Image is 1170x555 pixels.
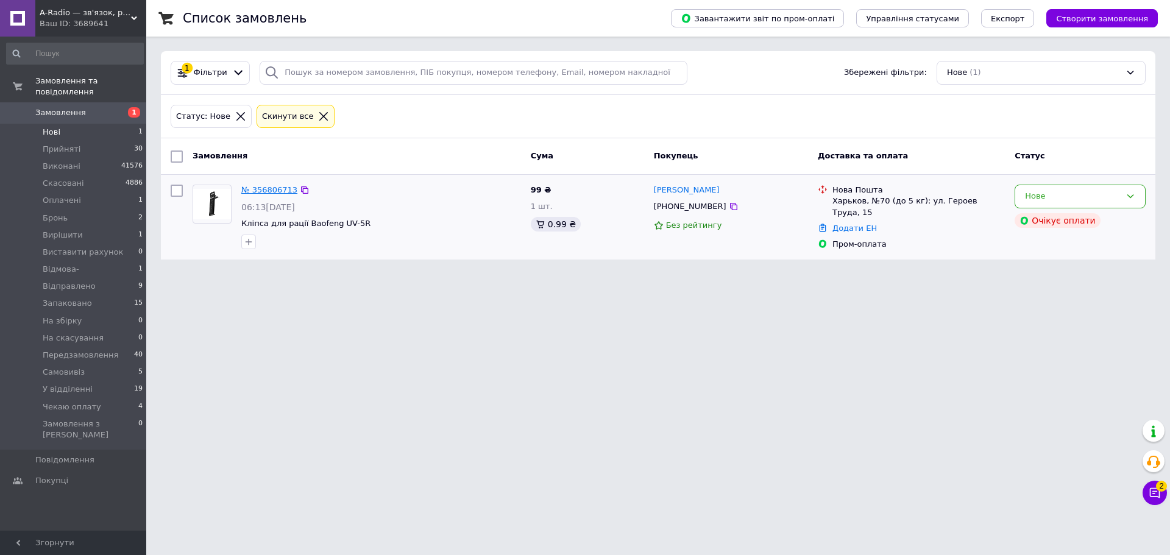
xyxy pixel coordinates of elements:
[832,239,1005,250] div: Пром-оплата
[43,367,85,378] span: Самовивіз
[43,127,60,138] span: Нові
[671,9,844,27] button: Завантажити звіт по пром-оплаті
[138,127,143,138] span: 1
[193,151,247,160] span: Замовлення
[531,185,551,194] span: 99 ₴
[182,63,193,74] div: 1
[832,185,1005,196] div: Нова Пошта
[1034,13,1158,23] a: Створити замовлення
[138,281,143,292] span: 9
[128,107,140,118] span: 1
[1025,190,1121,203] div: Нове
[531,151,553,160] span: Cума
[43,401,101,412] span: Чекаю оплату
[138,367,143,378] span: 5
[40,7,131,18] span: A-Radio — зв'язок, радіо, електроніка
[35,475,68,486] span: Покупці
[531,202,553,211] span: 1 шт.
[856,9,969,27] button: Управління статусами
[1015,213,1101,228] div: Очікує оплати
[241,185,297,194] a: № 356806713
[531,217,581,232] div: 0.99 ₴
[43,384,93,395] span: У відділенні
[43,195,81,206] span: Оплачені
[43,230,83,241] span: Вирішити
[866,14,959,23] span: Управління статусами
[981,9,1035,27] button: Експорт
[43,144,80,155] span: Прийняті
[138,419,143,440] span: 0
[1015,151,1045,160] span: Статус
[6,43,144,65] input: Пошук
[43,213,68,224] span: Бронь
[1143,481,1167,505] button: Чат з покупцем2
[121,161,143,172] span: 41576
[183,11,307,26] h1: Список замовлень
[832,196,1005,217] div: Харьков, №70 (до 5 кг): ул. Героев Труда, 15
[138,401,143,412] span: 4
[138,213,143,224] span: 2
[43,298,92,309] span: Запаковано
[260,110,316,123] div: Cкинути все
[844,67,927,79] span: Збережені фільтри:
[43,247,123,258] span: Виставити рахунок
[241,219,370,228] a: Кліпса для рації Baofeng UV-5R
[818,151,908,160] span: Доставка та оплата
[138,230,143,241] span: 1
[654,202,726,211] span: [PHONE_NUMBER]
[134,298,143,309] span: 15
[35,76,146,97] span: Замовлення та повідомлення
[35,454,94,465] span: Повідомлення
[193,189,231,219] img: Фото товару
[43,178,84,189] span: Скасовані
[43,350,118,361] span: Передзамовлення
[40,18,146,29] div: Ваш ID: 3689641
[134,144,143,155] span: 30
[193,185,232,224] a: Фото товару
[1046,9,1158,27] button: Створити замовлення
[126,178,143,189] span: 4886
[138,333,143,344] span: 0
[43,281,96,292] span: Відправлено
[241,202,295,212] span: 06:13[DATE]
[681,13,834,24] span: Завантажити звіт по пром-оплаті
[43,419,138,440] span: Замовлення з [PERSON_NAME]
[654,151,698,160] span: Покупець
[134,384,143,395] span: 19
[43,161,80,172] span: Виконані
[666,221,722,230] span: Без рейтингу
[174,110,233,123] div: Статус: Нове
[970,68,980,77] span: (1)
[134,350,143,361] span: 40
[43,333,104,344] span: На скасування
[832,224,877,233] a: Додати ЕН
[260,61,687,85] input: Пошук за номером замовлення, ПІБ покупця, номером телефону, Email, номером накладної
[35,107,86,118] span: Замовлення
[654,185,720,196] a: [PERSON_NAME]
[43,316,82,327] span: На збірку
[43,264,79,275] span: Відмова-
[1156,481,1167,492] span: 2
[138,264,143,275] span: 1
[138,316,143,327] span: 0
[138,247,143,258] span: 0
[194,67,227,79] span: Фільтри
[991,14,1025,23] span: Експорт
[1056,14,1148,23] span: Створити замовлення
[947,67,967,79] span: Нове
[138,195,143,206] span: 1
